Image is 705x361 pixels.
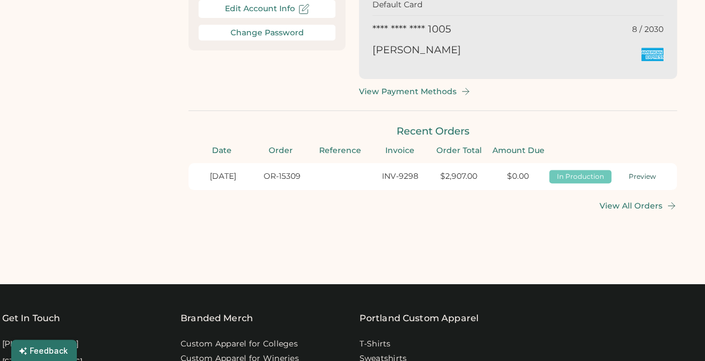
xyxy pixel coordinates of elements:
div: 8 / 2030 [632,24,663,35]
div: Order [255,145,307,156]
div: $0.00 [490,171,546,182]
div: Edit Account Info [225,4,295,13]
a: T-Shirts [360,339,391,350]
div: [PHONE_NUMBER] [2,339,79,350]
div: Date [195,145,248,156]
div: View All Orders [600,201,662,211]
div: [PERSON_NAME] [372,43,634,57]
div: INV-9298 [372,171,427,182]
div: Reference [314,145,367,156]
div: Order Total [433,145,486,156]
div: Get In Touch [2,312,61,325]
div: OR-15309 [254,171,310,182]
div: Preview [615,172,670,182]
img: american-express.svg [641,43,663,66]
div: View Payment Methods [359,87,457,96]
div: In Production [552,172,608,182]
div: Change Password [231,28,304,38]
div: Amount Due [492,145,545,156]
a: Custom Apparel for Colleges [181,339,298,350]
div: [DATE] [195,171,251,182]
iframe: Front Chat [652,311,700,359]
div: Branded Merch [181,312,253,325]
div: $2,907.00 [431,171,487,182]
div: Invoice [374,145,426,156]
a: Portland Custom Apparel [360,312,478,325]
div: Recent Orders [188,124,677,138]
